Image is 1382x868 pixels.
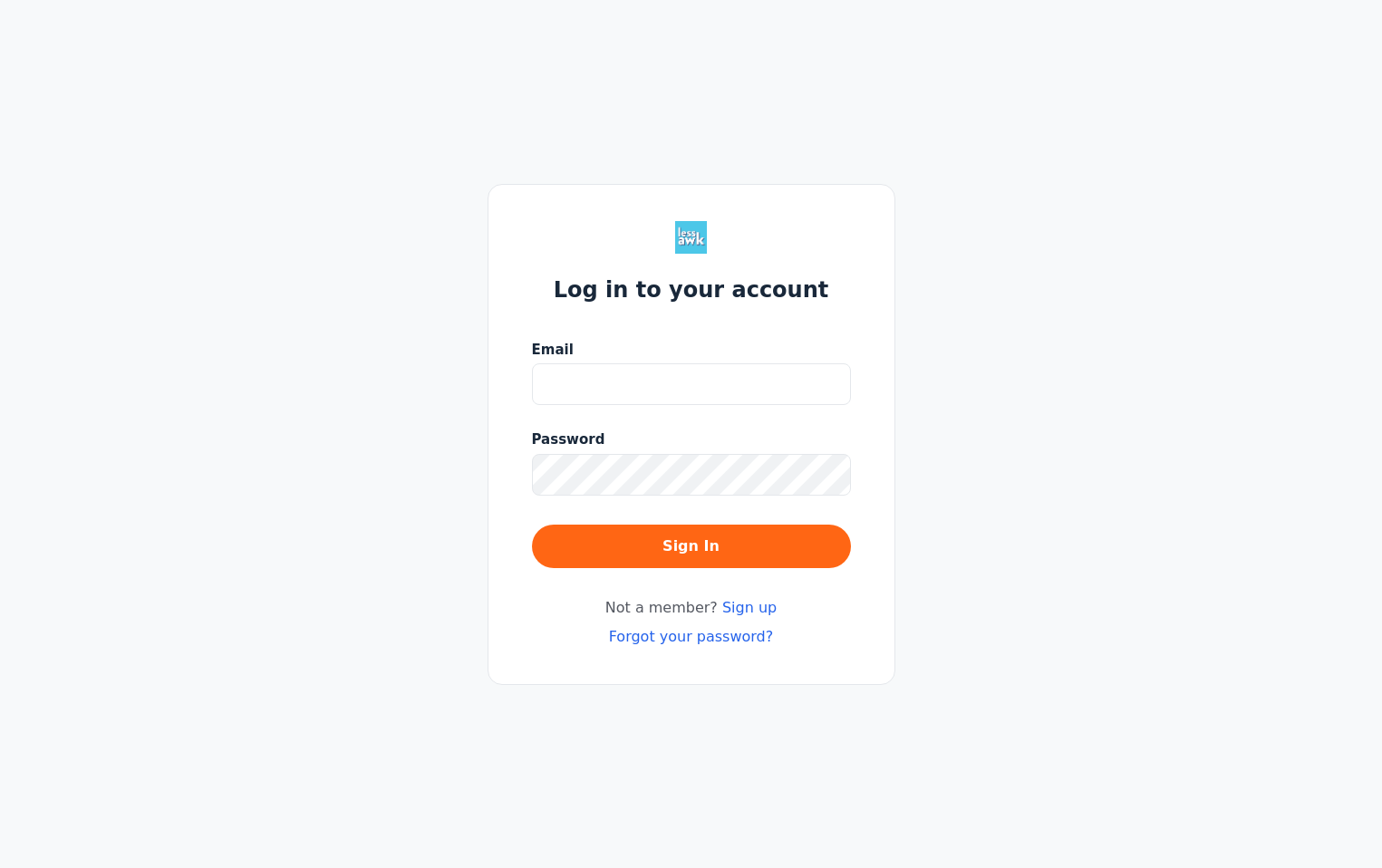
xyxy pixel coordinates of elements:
a: Sign up [722,599,777,616]
a: Forgot your password? [609,628,774,645]
button: Sign In [532,525,851,568]
h1: Log in to your account [554,275,829,304]
span: Password [532,429,605,450]
img: Less Awkward Hub [675,221,708,254]
span: Not a member? [605,597,777,619]
span: Email [532,340,574,361]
